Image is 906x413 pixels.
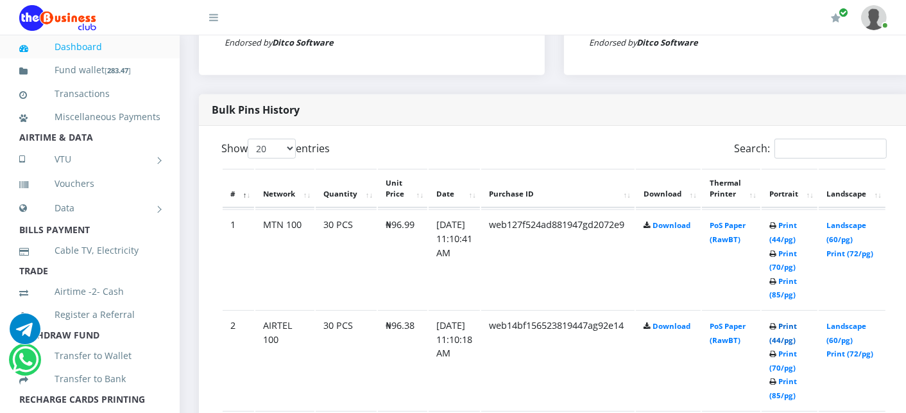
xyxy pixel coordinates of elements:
label: Search: [734,139,887,159]
th: Landscape: activate to sort column ascending [819,169,885,209]
td: 30 PCS [316,209,377,309]
td: web127f524ad881947gd2072e9 [481,209,635,309]
a: Print (72/pg) [826,349,873,358]
i: Renew/Upgrade Subscription [831,13,841,23]
label: Show entries [221,139,330,159]
td: MTN 100 [255,209,314,309]
a: Fund wallet[283.47] [19,55,160,85]
th: Portrait: activate to sort column ascending [762,169,817,209]
small: Endorsed by [225,37,334,48]
span: Renew/Upgrade Subscription [839,8,848,17]
a: Print (72/pg) [826,249,873,258]
img: Logo [19,5,96,31]
a: Transactions [19,79,160,109]
td: 2 [223,310,254,410]
a: Dashboard [19,32,160,62]
a: Register a Referral [19,300,160,330]
strong: Ditco Software [272,37,334,48]
td: [DATE] 11:10:41 AM [429,209,480,309]
td: 1 [223,209,254,309]
td: [DATE] 11:10:18 AM [429,310,480,410]
select: Showentries [248,139,296,159]
th: #: activate to sort column descending [223,169,254,209]
a: Landscape (60/pg) [826,321,866,345]
a: Miscellaneous Payments [19,102,160,132]
a: Data [19,192,160,224]
a: Vouchers [19,169,160,198]
th: Purchase ID: activate to sort column ascending [481,169,635,209]
th: Thermal Printer: activate to sort column ascending [702,169,760,209]
a: Airtime -2- Cash [19,277,160,306]
th: Date: activate to sort column ascending [429,169,480,209]
small: [ ] [105,66,131,75]
a: Cable TV, Electricity [19,236,160,265]
a: PoS Paper (RawBT) [710,220,746,244]
a: Download [653,321,690,331]
td: 30 PCS [316,310,377,410]
th: Download: activate to sort column ascending [636,169,701,209]
a: Print (85/pg) [769,276,797,300]
a: PoS Paper (RawBT) [710,321,746,345]
strong: Ditco Software [637,37,699,48]
strong: Bulk Pins History [212,103,300,117]
a: Print (85/pg) [769,376,797,400]
a: VTU [19,143,160,175]
a: Print (70/pg) [769,349,797,373]
input: Search: [774,139,887,159]
a: Landscape (60/pg) [826,220,866,244]
a: Chat for support [10,323,40,344]
td: ₦96.38 [378,310,427,410]
a: Transfer to Bank [19,364,160,394]
b: 283.47 [107,66,128,75]
a: Download [653,220,690,230]
a: Print (44/pg) [769,321,797,345]
td: AIRTEL 100 [255,310,314,410]
a: Print (70/pg) [769,249,797,272]
td: ₦96.99 [378,209,427,309]
img: User [861,5,887,30]
a: Print (44/pg) [769,220,797,244]
a: Transfer to Wallet [19,341,160,371]
small: Endorsed by [590,37,699,48]
th: Network: activate to sort column ascending [255,169,314,209]
th: Unit Price: activate to sort column ascending [378,169,427,209]
td: web14bf156523819447ag92e14 [481,310,635,410]
a: Chat for support [12,354,38,375]
th: Quantity: activate to sort column ascending [316,169,377,209]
